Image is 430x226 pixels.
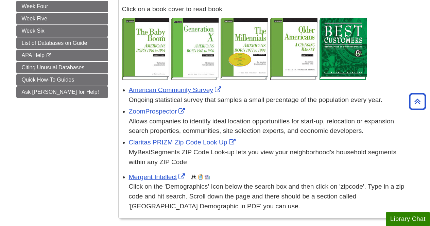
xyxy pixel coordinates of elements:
span: Quick How-To Guides [22,77,74,83]
button: Library Chat [386,212,430,226]
img: Company Information [198,174,203,180]
img: Generation X: Americans Born 1965 to 1976 [171,18,219,80]
span: APA Help [22,52,45,58]
i: This link opens in a new window [46,53,52,58]
span: List of Databases on Guide [22,40,87,46]
img: The Baby Boom: Americans Born 1946 to 1964 [122,18,170,80]
a: Link opens in new window [129,139,237,146]
a: Link opens in new window [129,86,223,93]
div: Ongoing statistical survey that samples a small percentage of the population every year. [129,95,410,105]
a: Link opens in new window [129,108,187,115]
a: Week Five [16,13,108,24]
div: MyBestSegments ZIP Code Look-up lets you view your neighborhood’s household segments within any Z... [129,147,410,167]
div: Click on the 'Demographics' Icon below the search box and then click on 'zipcode'. Type in a zip ... [129,182,410,211]
span: Ask [PERSON_NAME] for Help! [22,89,99,95]
a: Week Six [16,25,108,37]
img: Older Americans: A Changing Market [270,18,318,80]
img: Demographics [191,174,196,180]
span: Week Four [22,3,48,9]
span: Citing Unusual Databases [22,65,85,70]
a: APA Help [16,50,108,61]
img: Best Customers: Demographics of Consumer Demand [320,18,367,80]
p: Click on a book cover to read book [122,4,410,14]
a: Week Four [16,1,108,12]
a: Ask [PERSON_NAME] for Help! [16,86,108,98]
span: Week Six [22,28,45,34]
a: Back to Top [407,97,428,106]
a: Quick How-To Guides [16,74,108,86]
img: Industry Report [205,174,210,180]
a: Citing Unusual Databases [16,62,108,73]
span: Week Five [22,16,47,21]
a: List of Databases on Guide [16,37,108,49]
a: Link opens in new window [129,173,187,180]
div: Allows companies to identify ideal location opportunities for start-up, relocation or expansion. ... [129,117,410,136]
img: The Millennials: Americans Born 1977 to 1994 [221,18,268,80]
